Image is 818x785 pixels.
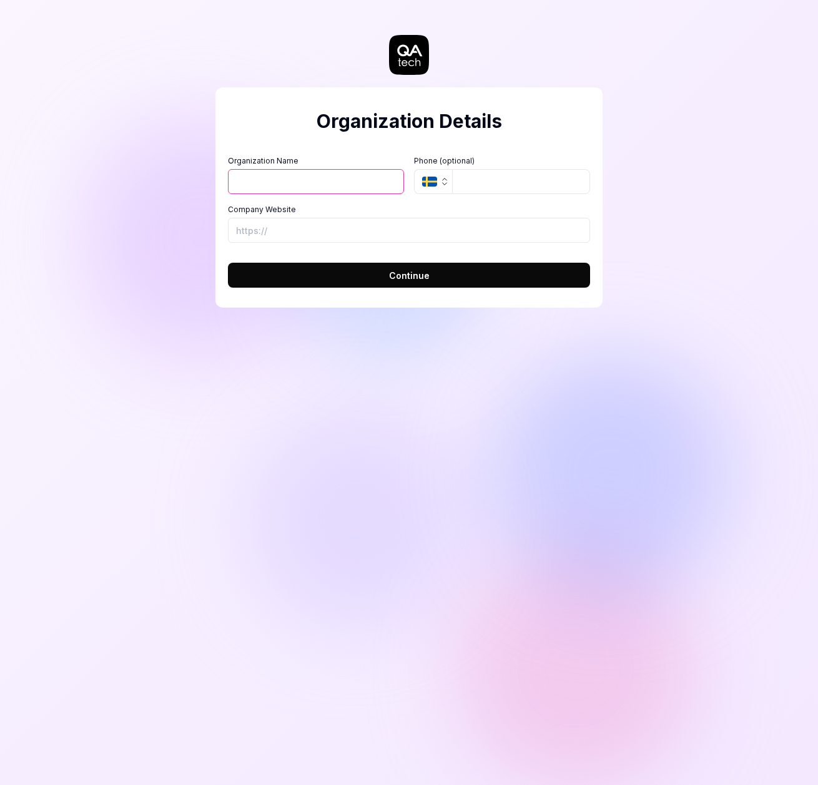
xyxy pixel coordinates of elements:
label: Organization Name [228,155,404,167]
span: Continue [389,269,430,282]
button: Continue [228,263,590,288]
h2: Organization Details [228,107,590,135]
label: Phone (optional) [414,155,590,167]
label: Company Website [228,204,590,215]
input: https:// [228,218,590,243]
